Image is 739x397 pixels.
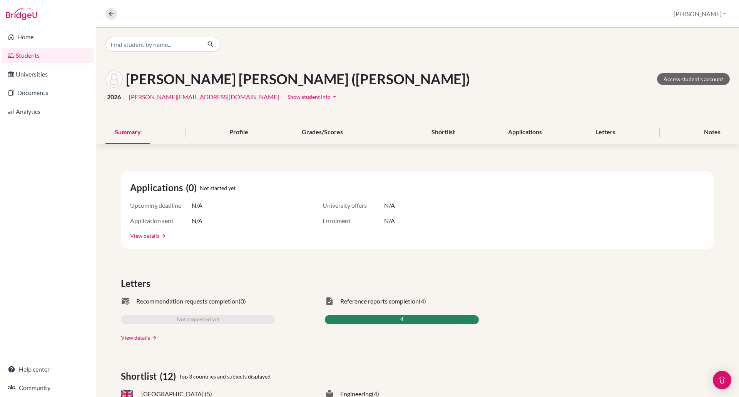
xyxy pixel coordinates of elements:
div: Profile [220,121,257,144]
span: 4 [400,315,403,324]
span: Enrolment [323,216,384,225]
div: Applications [499,121,551,144]
span: Upcoming deadline [130,201,192,210]
div: Open Intercom Messenger [713,371,731,389]
span: Top 3 countries and subjects displayed [179,372,271,380]
span: University offers [323,201,384,210]
span: mark_email_read [121,297,130,306]
span: (4) [419,297,426,306]
a: Help center [2,362,94,377]
img: Bridge-U [6,8,37,20]
input: Find student by name... [105,37,201,52]
a: Community [2,380,94,395]
span: Show student info [288,93,331,100]
div: Shortlist [422,121,464,144]
span: (0) [186,181,200,195]
a: Home [2,29,94,45]
span: Shortlist [121,369,160,383]
span: | [282,92,284,102]
div: Summary [105,121,150,144]
span: Application sent [130,216,192,225]
a: arrow_forward [159,233,166,239]
a: Access student's account [657,73,730,85]
span: Applications [130,181,186,195]
span: task [325,297,334,306]
div: Notes [695,121,730,144]
span: 2026 [107,92,121,102]
a: Documents [2,85,94,100]
span: Recommendation requests completion [136,297,239,306]
button: [PERSON_NAME] [670,7,730,21]
a: Students [2,48,94,63]
div: Letters [586,121,625,144]
span: N/A [384,201,395,210]
span: N/A [192,216,202,225]
span: Not started yet [200,184,236,192]
span: (0) [239,297,246,306]
span: N/A [384,216,395,225]
span: Letters [121,277,153,290]
button: Show student infoarrow_drop_down [287,91,339,103]
span: (12) [160,369,179,383]
a: Universities [2,67,94,82]
a: Analytics [2,104,94,119]
a: arrow_forward [150,335,157,340]
i: arrow_drop_down [331,93,338,100]
img: Phuc Ha Linh (Haley) Nguyen's avatar [105,70,123,88]
div: Grades/Scores [293,121,352,144]
a: [PERSON_NAME][EMAIL_ADDRESS][DOMAIN_NAME] [129,92,279,102]
a: View details [130,232,159,240]
span: N/A [192,201,202,210]
span: Not requested yet [177,315,219,324]
span: Reference reports completion [340,297,419,306]
a: View details [121,334,150,342]
span: | [124,92,126,102]
h1: [PERSON_NAME] [PERSON_NAME] ([PERSON_NAME]) [126,71,470,87]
